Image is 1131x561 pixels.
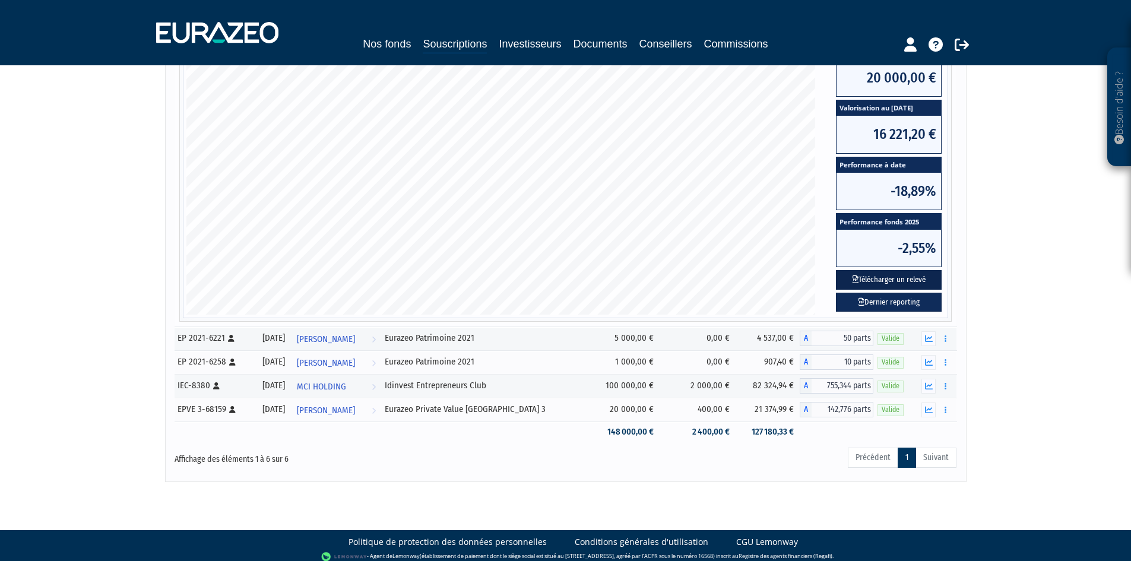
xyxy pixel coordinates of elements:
[178,403,251,416] div: EPVE 3-68159
[800,354,873,370] div: A - Eurazeo Patrimoine 2021
[812,378,873,394] span: 755,344 parts
[574,36,628,52] a: Documents
[588,421,660,442] td: 148 000,00 €
[877,357,904,368] span: Valide
[392,552,420,560] a: Lemonway
[704,36,768,52] a: Commissions
[229,359,236,366] i: [Français] Personne physique
[588,327,660,350] td: 5 000,00 €
[292,327,381,350] a: [PERSON_NAME]
[660,374,736,398] td: 2 000,00 €
[156,22,278,43] img: 1732889491-logotype_eurazeo_blanc_rvb.png
[292,374,381,398] a: MCI HOLDING
[660,398,736,421] td: 400,00 €
[588,350,660,374] td: 1 000,00 €
[800,378,812,394] span: A
[812,354,873,370] span: 10 parts
[423,36,487,54] a: Souscriptions
[837,230,941,267] span: -2,55%
[372,376,376,398] i: Voir l'investisseur
[800,378,873,394] div: A - Idinvest Entrepreneurs Club
[837,59,941,96] span: 20 000,00 €
[372,352,376,374] i: Voir l'investisseur
[736,536,798,548] a: CGU Lemonway
[877,404,904,416] span: Valide
[837,173,941,210] span: -18,89%
[499,36,561,52] a: Investisseurs
[385,356,584,368] div: Eurazeo Patrimoine 2021
[297,376,346,398] span: MCI HOLDING
[259,332,289,344] div: [DATE]
[588,398,660,421] td: 20 000,00 €
[736,421,800,442] td: 127 180,33 €
[259,379,289,392] div: [DATE]
[736,374,800,398] td: 82 324,94 €
[292,398,381,421] a: [PERSON_NAME]
[588,374,660,398] td: 100 000,00 €
[363,36,411,52] a: Nos fonds
[736,398,800,421] td: 21 374,99 €
[837,116,941,153] span: 16 221,20 €
[213,382,220,389] i: [Français] Personne physique
[229,406,236,413] i: [Français] Personne physique
[837,157,941,173] span: Performance à date
[898,448,916,468] a: 1
[736,350,800,374] td: 907,40 €
[660,350,736,374] td: 0,00 €
[800,354,812,370] span: A
[178,332,251,344] div: EP 2021-6221
[297,352,355,374] span: [PERSON_NAME]
[837,100,941,116] span: Valorisation au [DATE]
[812,402,873,417] span: 142,776 parts
[877,333,904,344] span: Valide
[877,381,904,392] span: Valide
[178,379,251,392] div: IEC-8380
[259,356,289,368] div: [DATE]
[812,331,873,346] span: 50 parts
[259,403,289,416] div: [DATE]
[800,331,812,346] span: A
[836,293,942,312] a: Dernier reporting
[292,350,381,374] a: [PERSON_NAME]
[660,421,736,442] td: 2 400,00 €
[575,536,708,548] a: Conditions générales d'utilisation
[175,446,490,465] div: Affichage des éléments 1 à 6 sur 6
[800,402,812,417] span: A
[372,400,376,421] i: Voir l'investisseur
[736,327,800,350] td: 4 537,00 €
[1113,54,1126,161] p: Besoin d'aide ?
[660,327,736,350] td: 0,00 €
[297,400,355,421] span: [PERSON_NAME]
[800,331,873,346] div: A - Eurazeo Patrimoine 2021
[297,328,355,350] span: [PERSON_NAME]
[228,335,235,342] i: [Français] Personne physique
[385,379,584,392] div: Idinvest Entrepreneurs Club
[349,536,547,548] a: Politique de protection des données personnelles
[836,270,942,290] button: Télécharger un relevé
[178,356,251,368] div: EP 2021-6258
[739,552,832,560] a: Registre des agents financiers (Regafi)
[639,36,692,52] a: Conseillers
[800,402,873,417] div: A - Eurazeo Private Value Europe 3
[385,332,584,344] div: Eurazeo Patrimoine 2021
[837,214,941,230] span: Performance fonds 2025
[385,403,584,416] div: Eurazeo Private Value [GEOGRAPHIC_DATA] 3
[372,328,376,350] i: Voir l'investisseur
